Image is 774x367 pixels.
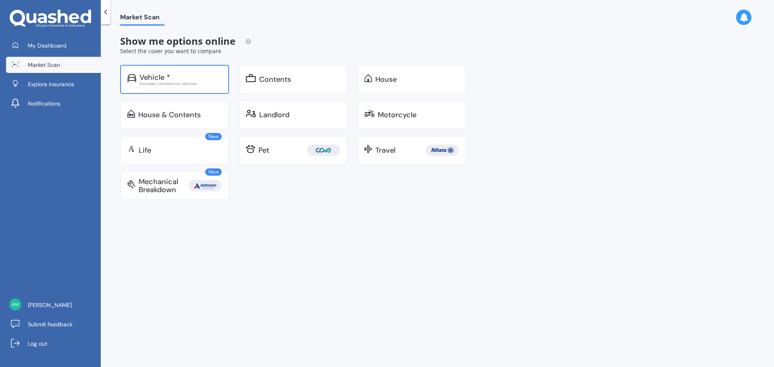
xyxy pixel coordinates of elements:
[258,146,269,154] div: Pet
[6,316,101,332] a: Submit feedback
[28,41,67,50] span: My Dashboard
[120,34,252,48] span: Show me options online
[28,80,74,88] span: Explore insurance
[139,81,222,85] div: Excludes commercial vehicles
[205,133,222,140] span: New
[127,145,135,153] img: life.f720d6a2d7cdcd3ad642.svg
[120,13,164,24] span: Market Scan
[28,340,47,348] span: Log out
[120,47,221,55] span: Select the cover you want to compare
[364,110,375,118] img: motorbike.c49f395e5a6966510904.svg
[28,301,72,309] span: [PERSON_NAME]
[190,180,220,191] img: Autosure.webp
[9,299,21,311] img: 2f5288e7c4338983d57a1e7c8b351176
[246,74,256,82] img: content.01f40a52572271636b6f.svg
[364,74,372,82] img: home.91c183c226a05b4dc763.svg
[205,168,222,176] span: New
[239,136,347,165] a: Pet
[127,180,135,189] img: mbi.6615ef239df2212c2848.svg
[378,111,416,119] div: Motorcycle
[364,145,372,153] img: travel.bdda8d6aa9c3f12c5fe2.svg
[6,336,101,352] a: Log out
[127,110,135,118] img: home-and-contents.b802091223b8502ef2dd.svg
[6,95,101,112] a: Notifications
[6,57,101,73] a: Market Scan
[6,76,101,92] a: Explore insurance
[28,61,60,69] span: Market Scan
[246,145,255,153] img: pet.71f96884985775575a0d.svg
[246,110,256,118] img: landlord.470ea2398dcb263567d0.svg
[375,75,397,83] div: House
[259,111,289,119] div: Landlord
[309,145,339,156] img: Cove.webp
[127,74,136,82] img: car.f15378c7a67c060ca3f3.svg
[6,297,101,313] a: [PERSON_NAME]
[139,178,189,194] div: Mechanical Breakdown
[139,146,151,154] div: Life
[6,37,101,54] a: My Dashboard
[28,100,60,108] span: Notifications
[427,145,457,156] img: Allianz.webp
[375,146,395,154] div: Travel
[259,75,291,83] div: Contents
[138,111,201,119] div: House & Contents
[139,73,170,81] div: Vehicle *
[28,320,73,328] span: Submit feedback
